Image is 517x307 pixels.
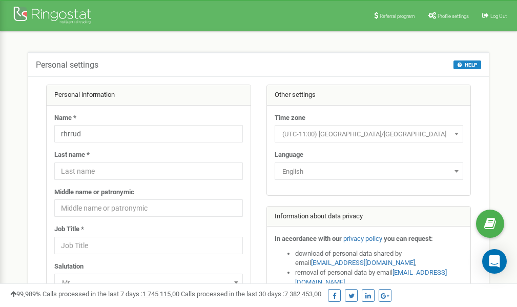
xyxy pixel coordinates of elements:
span: Profile settings [438,13,469,19]
input: Middle name or patronymic [54,199,243,217]
input: Name [54,125,243,142]
label: Name * [54,113,76,123]
label: Time zone [275,113,305,123]
strong: you can request: [384,235,433,242]
h5: Personal settings [36,60,98,70]
span: 99,989% [10,290,41,298]
div: Information about data privacy [267,207,471,227]
span: (UTC-11:00) Pacific/Midway [275,125,463,142]
div: Open Intercom Messenger [482,249,507,274]
span: Calls processed in the last 30 days : [181,290,321,298]
div: Other settings [267,85,471,106]
span: (UTC-11:00) Pacific/Midway [278,127,460,141]
span: Log Out [490,13,507,19]
button: HELP [453,60,481,69]
div: Personal information [47,85,251,106]
span: English [275,162,463,180]
a: [EMAIL_ADDRESS][DOMAIN_NAME] [311,259,415,267]
strong: In accordance with our [275,235,342,242]
input: Job Title [54,237,243,254]
a: privacy policy [343,235,382,242]
li: download of personal data shared by email , [295,249,463,268]
label: Middle name or patronymic [54,188,134,197]
input: Last name [54,162,243,180]
span: Mr. [58,276,239,290]
label: Salutation [54,262,84,272]
label: Job Title * [54,224,84,234]
label: Language [275,150,303,160]
u: 1 745 115,00 [142,290,179,298]
u: 7 382 453,00 [284,290,321,298]
span: English [278,165,460,179]
span: Calls processed in the last 7 days : [43,290,179,298]
li: removal of personal data by email , [295,268,463,287]
span: Mr. [54,274,243,291]
label: Last name * [54,150,90,160]
span: Referral program [380,13,415,19]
